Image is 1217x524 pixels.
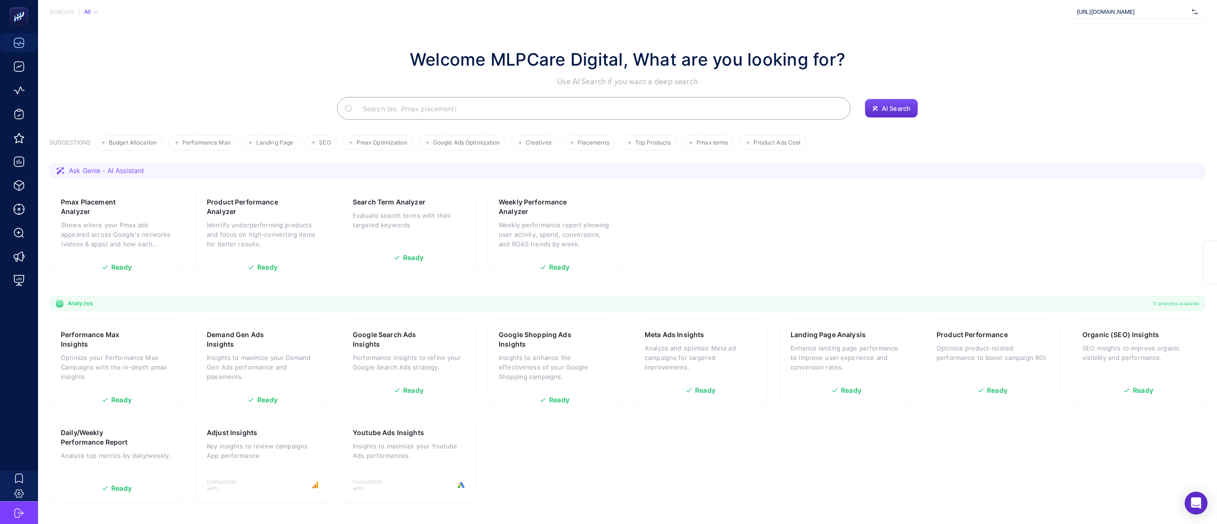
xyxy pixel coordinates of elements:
h3: Product Performance Analyzer [207,197,290,216]
a: Adjust InsightsKey insights to review campaigns App performanceCompatible with: [195,417,330,503]
a: Product PerformanceOptimize product-related performance to boost campaign ROI.Ready [925,319,1060,405]
p: Optimize your Performance Max Campaigns with the in-depth pmax insights. [61,353,173,381]
a: Weekly Performance AnalyzerWeekly performance report showing user activity, spend, conversions, a... [487,186,622,272]
a: Organic (SEO) InsightsSEO insights to improve organic visibility and performance.Ready [1071,319,1206,405]
a: Pmax Placement AnalyzerShows where your Pmax ads appeared across Google's networks (videos & apps... [49,186,184,272]
h3: Youtube Ads Insights [353,428,424,437]
p: SEO insights to improve organic visibility and performance. [1082,343,1194,362]
p: Insights to enhance the effectiveness of your Google Shopping campaigns. [499,353,610,381]
span: Ready [257,264,278,271]
span: Ready [403,254,424,261]
h3: Product Performance [937,330,1008,340]
h3: Adjust Insights [207,428,257,437]
span: Ready [841,387,861,394]
span: Ready [257,397,278,403]
input: Search [355,95,843,122]
h3: Google Shopping Ads Insights [499,330,581,349]
p: Optimize product-related performance to boost campaign ROI. [937,343,1048,362]
p: Key insights to review campaigns App performance [207,441,319,460]
span: Ready [987,387,1007,394]
h1: Welcome MLPCare Digital, What are you looking for? [410,47,845,72]
span: Top Products [635,139,671,146]
p: Shows where your Pmax ads appeared across Google's networks (videos & apps) and how each placemen... [61,220,173,249]
a: Search Term AnalyzerEvaluate search terms with their targeted keywordsReady [341,186,476,272]
a: Google Shopping Ads InsightsInsights to enhance the effectiveness of your Google Shopping campaig... [487,319,622,405]
p: Weekly performance report showing user activity, spend, conversions, and ROAS trends by week. [499,220,610,249]
a: Daily/Weekly Performance ReportAnalyze top metrics by daily/weekly.Ready [49,417,184,503]
span: AI Search [882,105,910,112]
p: Identify underperforming products and focus on high-converting items for better results. [207,220,319,249]
span: Google Ads Optimization [433,139,500,146]
a: Landing Page AnalysisEnhance landing page performance to improve user experience and conversion r... [779,319,914,405]
span: Ready [549,397,570,403]
span: Placements [578,139,609,146]
span: Pmax terms [696,139,728,146]
span: Ready [549,264,570,271]
h3: Google Search Ads Insights [353,330,435,349]
span: Ready [403,387,424,394]
h3: Meta Ads Insights [645,330,704,340]
h3: Search Term Analyzer [353,197,425,207]
p: Enhance landing page performance to improve user experience and conversion rates. [791,343,902,372]
a: Meta Ads InsightsAnalyze and optimize Meta ad campaigns for targeted improvements.Ready [633,319,768,405]
p: Analyze and optimize Meta ad campaigns for targeted improvements. [645,343,756,372]
span: Ready [111,397,132,403]
a: Performance Max InsightsOptimize your Performance Max Campaigns with the in-depth pmax insights.R... [49,319,184,405]
button: AI Search [865,99,918,118]
h3: Performance Max Insights [61,330,143,349]
span: Ready [111,485,132,492]
h3: Landing Page Analysis [791,330,866,340]
a: Youtube Ads InsightsInsights to maximize your Youtube Ads performances.Compatible with: [341,417,476,503]
h3: Weekly Performance Analyzer [499,197,581,216]
p: Insights to maximize your Demand Gen Ads performance and placements. [207,353,319,381]
div: Open Intercom Messenger [1185,492,1207,514]
span: Ready [1133,387,1153,394]
span: Performance Max [183,139,231,146]
h3: Pmax Placement Analyzer [61,197,143,216]
span: Ask Genie - AI Assistant [69,166,144,175]
a: Demand Gen Ads InsightsInsights to maximize your Demand Gen Ads performance and placements.Ready [195,319,330,405]
span: / [78,8,80,15]
h3: Daily/Weekly Performance Report [61,428,144,447]
span: Product Ads Cost [753,139,801,146]
span: Landing Page [256,139,293,146]
span: SEO [319,139,330,146]
span: Ready [695,387,715,394]
a: Product Performance AnalyzerIdentify underperforming products and focus on high-converting items ... [195,186,330,272]
span: Compatible with: [207,478,250,492]
span: Analysis [49,8,74,16]
p: Evaluate search terms with their targeted keywords [353,211,464,230]
span: Budget Allocation [109,139,157,146]
a: Google Search Ads InsightsPerformance insights to refine your Google Search Ads strategy.Ready [341,319,476,405]
p: Performance insights to refine your Google Search Ads strategy. [353,353,464,372]
p: Use AI Search if you want a deep search [410,76,845,87]
div: All [84,8,97,16]
img: svg%3e [1192,7,1198,17]
h3: SUGGESTIONS [49,139,91,150]
h3: Organic (SEO) Insights [1082,330,1159,340]
span: Ready [111,264,132,271]
span: Pmax Optimization [357,139,407,146]
span: [URL][DOMAIN_NAME] [1077,8,1188,16]
span: Creatives [526,139,552,146]
p: Insights to maximize your Youtube Ads performances. [353,441,464,460]
h3: Demand Gen Ads Insights [207,330,289,349]
span: Compatible with: [353,478,396,492]
p: Analyze top metrics by daily/weekly. [61,451,173,460]
span: Analyzes [68,300,93,307]
span: 11 analyzes available [1153,300,1199,307]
